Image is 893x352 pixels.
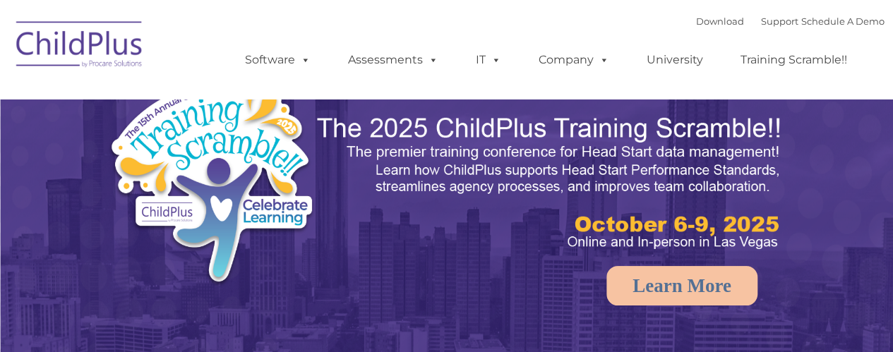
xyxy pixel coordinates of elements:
[801,16,885,27] a: Schedule A Demo
[726,46,861,74] a: Training Scramble!!
[525,46,623,74] a: Company
[334,46,453,74] a: Assessments
[696,16,744,27] a: Download
[231,46,325,74] a: Software
[462,46,515,74] a: IT
[696,16,885,27] font: |
[606,266,757,305] a: Learn More
[9,11,150,82] img: ChildPlus by Procare Solutions
[633,46,717,74] a: University
[761,16,798,27] a: Support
